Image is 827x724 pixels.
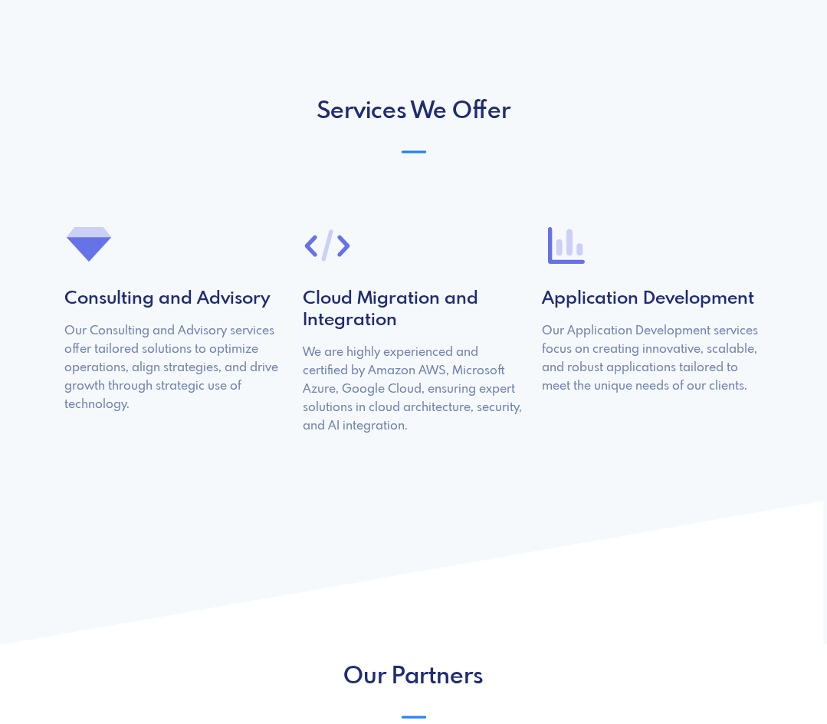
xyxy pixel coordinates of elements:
p: We are highly experienced and certified by Amazon AWS, Microsoft Azure, Google Cloud, ensuring ex... [303,344,523,436]
h4: Application Development [542,288,763,310]
h2: Services We Offer [55,97,773,126]
h4: Consulting and Advisory [64,288,285,310]
p: Our Consulting and Advisory services offer tailored solutions to optimize operations, align strat... [64,322,285,414]
h2: Our Partners [55,663,773,691]
p: Our Application Development services focus on creating innovative, scalable, and robust applicati... [542,322,763,396]
h4: Cloud Migration and Integration [303,288,523,332]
